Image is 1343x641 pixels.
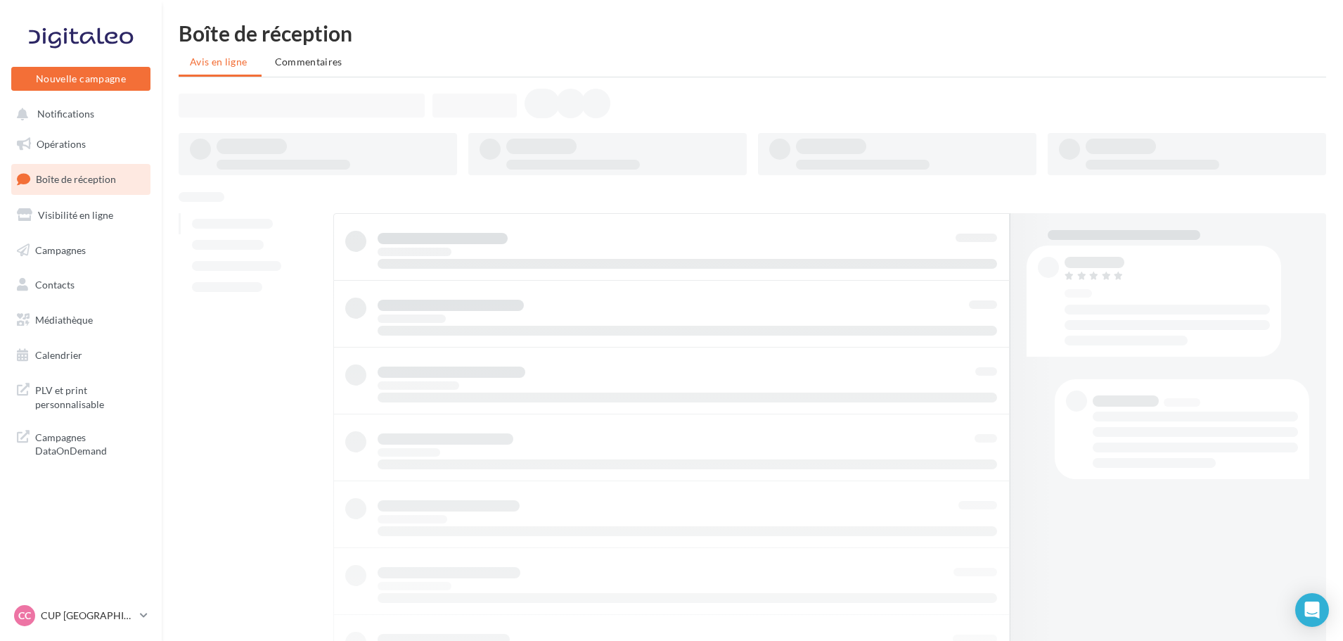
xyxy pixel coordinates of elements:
[8,129,153,159] a: Opérations
[1295,593,1329,627] div: Open Intercom Messenger
[8,201,153,230] a: Visibilité en ligne
[37,138,86,150] span: Opérations
[35,279,75,291] span: Contacts
[36,173,116,185] span: Boîte de réception
[275,56,342,68] span: Commentaires
[37,108,94,120] span: Notifications
[35,381,145,411] span: PLV et print personnalisable
[35,314,93,326] span: Médiathèque
[8,236,153,265] a: Campagnes
[35,243,86,255] span: Campagnes
[8,164,153,194] a: Boîte de réception
[8,305,153,335] a: Médiathèque
[11,67,150,91] button: Nouvelle campagne
[8,422,153,464] a: Campagnes DataOnDemand
[8,375,153,417] a: PLV et print personnalisable
[38,209,113,221] span: Visibilité en ligne
[18,609,31,623] span: CC
[35,349,82,361] span: Calendrier
[35,428,145,458] span: Campagnes DataOnDemand
[8,341,153,370] a: Calendrier
[8,270,153,300] a: Contacts
[41,609,134,623] p: CUP [GEOGRAPHIC_DATA]
[179,23,1326,44] div: Boîte de réception
[11,602,150,629] a: CC CUP [GEOGRAPHIC_DATA]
